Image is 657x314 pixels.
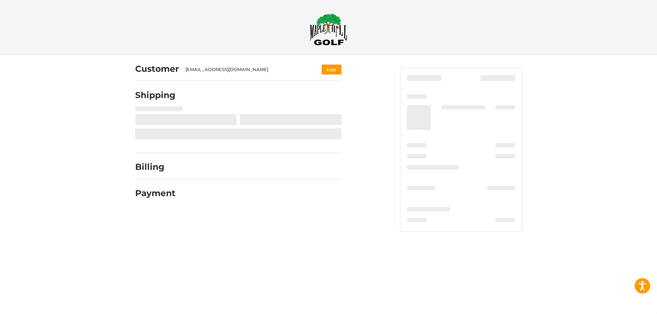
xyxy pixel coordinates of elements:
button: Edit [322,65,342,74]
iframe: Gorgias live chat messenger [7,285,81,307]
h2: Payment [135,188,176,199]
h2: Customer [135,64,179,74]
div: [EMAIL_ADDRESS][DOMAIN_NAME] [185,66,308,73]
img: Maple Hill Golf [310,13,347,45]
h2: Shipping [135,90,176,100]
h2: Billing [135,162,175,172]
